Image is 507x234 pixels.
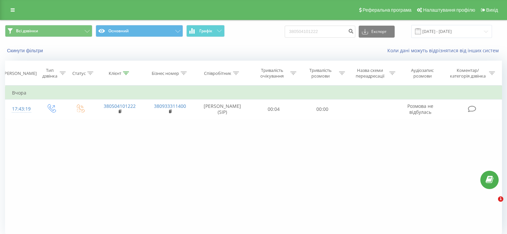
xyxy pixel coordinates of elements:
[109,71,121,76] div: Клієнт
[298,100,346,119] td: 00:00
[154,103,186,109] a: 380933311400
[359,26,395,38] button: Експорт
[448,68,487,79] div: Коментар/категорія дзвінка
[498,196,503,202] span: 1
[5,86,502,100] td: Вчора
[16,28,38,34] span: Всі дзвінки
[486,7,498,13] span: Вихід
[5,48,46,54] button: Скинути фільтри
[484,196,500,212] iframe: Intercom live chat
[256,68,289,79] div: Тривалість очікування
[407,103,433,115] span: Розмова не відбулась
[363,7,412,13] span: Реферальна програма
[387,47,502,54] a: Коли дані можуть відрізнятися вiд інших систем
[199,29,212,33] span: Графік
[250,100,298,119] td: 00:04
[96,25,183,37] button: Основний
[195,100,250,119] td: [PERSON_NAME] (SIP)
[3,71,37,76] div: [PERSON_NAME]
[285,26,355,38] input: Пошук за номером
[186,25,225,37] button: Графік
[42,68,58,79] div: Тип дзвінка
[72,71,86,76] div: Статус
[12,103,30,116] div: 17:43:19
[423,7,475,13] span: Налаштування профілю
[204,71,231,76] div: Співробітник
[5,25,92,37] button: Всі дзвінки
[403,68,442,79] div: Аудіозапис розмови
[152,71,179,76] div: Бізнес номер
[353,68,388,79] div: Назва схеми переадресації
[304,68,337,79] div: Тривалість розмови
[104,103,136,109] a: 380504101222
